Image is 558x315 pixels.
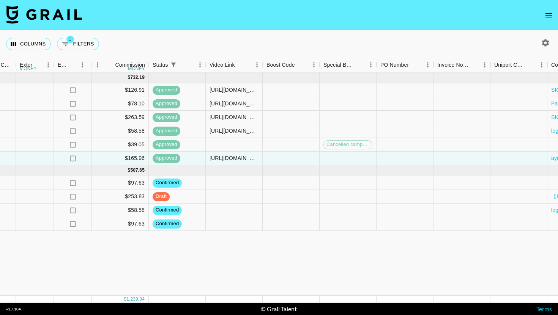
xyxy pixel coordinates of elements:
[365,59,377,71] button: Menu
[153,220,182,227] span: confirmed
[494,58,525,72] div: Uniport Contact Email
[92,97,149,111] div: $78.10
[479,59,490,71] button: Menu
[20,66,37,71] div: money
[355,60,365,70] button: Sort
[6,307,21,312] div: v 1.7.104
[92,176,149,190] div: $97.63
[153,58,168,72] div: Status
[266,58,295,72] div: Boost Code
[422,59,433,71] button: Menu
[6,5,82,24] img: Grail Talent
[57,38,99,50] button: Show filters
[92,152,149,165] div: $165.96
[92,204,149,217] div: $58.58
[490,58,547,72] div: Uniport Contact Email
[168,60,179,70] div: 1 active filter
[6,38,51,50] button: Select columns
[308,59,320,71] button: Menu
[58,58,68,72] div: Expenses: Remove Commission?
[43,59,54,71] button: Menu
[68,60,79,70] button: Sort
[235,60,246,70] button: Sort
[153,193,170,200] span: draft
[92,59,103,71] button: Menu
[153,207,182,214] span: confirmed
[541,8,556,23] button: open drawer
[130,167,145,174] div: 507.65
[115,58,145,72] div: Commission
[210,154,259,162] div: https://www.instagram.com/reel/DPHJeE6DRG9/?utm_source=ig_web_copy_link&igsh=MzRlODBiNWFlZA==
[323,58,355,72] div: Special Booking Type
[261,305,297,313] div: © Grail Talent
[468,60,479,70] button: Sort
[124,296,126,302] div: $
[153,100,180,107] span: approved
[525,60,536,70] button: Sort
[149,58,206,72] div: Status
[153,114,180,121] span: approved
[92,217,149,231] div: $97.63
[324,141,372,148] span: Cancelled campaign production fee
[168,60,179,70] button: Show filters
[104,60,115,70] button: Sort
[153,127,180,135] span: approved
[377,58,433,72] div: PO Number
[194,59,206,71] button: Menu
[206,58,263,72] div: Video Link
[128,66,145,71] div: money
[153,155,180,162] span: approved
[92,138,149,152] div: $39.05
[130,74,145,81] div: 732.19
[437,58,468,72] div: Invoice Notes
[66,36,74,43] span: 1
[179,60,189,70] button: Sort
[263,58,320,72] div: Boost Code
[409,60,419,70] button: Sort
[128,74,131,81] div: $
[92,190,149,204] div: $253.83
[380,58,409,72] div: PO Number
[32,60,43,70] button: Sort
[295,60,306,70] button: Sort
[92,111,149,124] div: $263.59
[210,113,259,121] div: https://www.tiktok.com/@logi_lilly/video/7548260864781028615?is_from_webapp=1&sender_device=pc&we...
[126,296,145,302] div: 1,239.84
[210,58,235,72] div: Video Link
[77,59,88,71] button: Menu
[92,83,149,97] div: $126.91
[320,58,377,72] div: Special Booking Type
[210,127,259,135] div: https://www.tiktok.com/@logi_lilly/video/7554191456332762386?is_from_webapp=1&sender_device=pc&we...
[128,167,131,174] div: $
[536,59,547,71] button: Menu
[433,58,490,72] div: Invoice Notes
[251,59,263,71] button: Menu
[153,86,180,94] span: approved
[210,86,259,94] div: https://www.tiktok.com/@logi_lilly/video/7545657223695879432
[92,124,149,138] div: $58.58
[536,305,552,312] a: Terms
[153,179,182,186] span: confirmed
[210,100,259,107] div: https://www.tiktok.com/@logi_lilly/video/7550857360114257160?is_from_webapp=1&sender_device=pc&we...
[54,58,92,72] div: Expenses: Remove Commission?
[153,141,180,148] span: approved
